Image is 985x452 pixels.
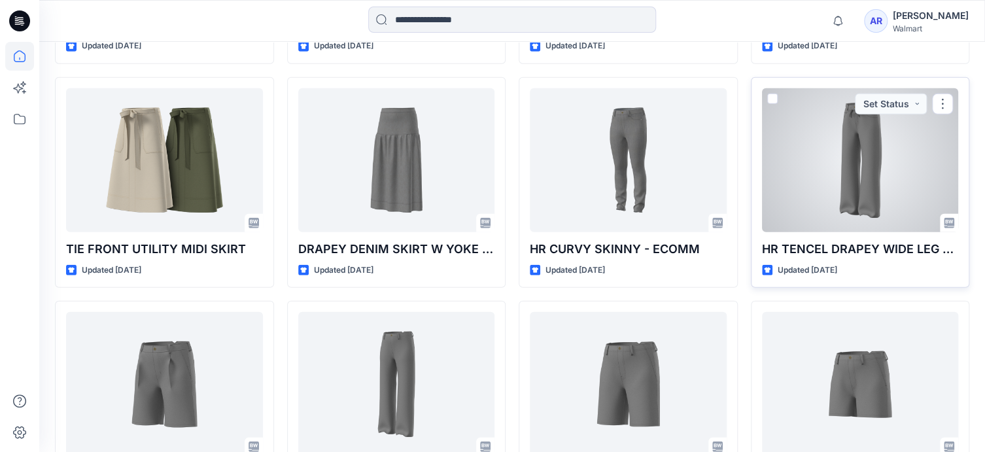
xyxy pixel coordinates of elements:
[530,88,727,232] a: HR CURVY SKINNY - ECOMM
[864,9,888,33] div: AR
[545,264,605,277] p: Updated [DATE]
[298,240,495,258] p: DRAPEY DENIM SKIRT W YOKE SEAM
[778,264,837,277] p: Updated [DATE]
[893,24,969,33] div: Walmart
[66,88,263,232] a: TIE FRONT UTILITY MIDI SKIRT
[530,240,727,258] p: HR CURVY SKINNY - ECOMM
[314,264,373,277] p: Updated [DATE]
[893,8,969,24] div: [PERSON_NAME]
[762,88,959,232] a: HR TENCEL DRAPEY WIDE LEG DENIM
[66,240,263,258] p: TIE FRONT UTILITY MIDI SKIRT
[298,88,495,232] a: DRAPEY DENIM SKIRT W YOKE SEAM
[82,264,141,277] p: Updated [DATE]
[545,39,605,53] p: Updated [DATE]
[82,39,141,53] p: Updated [DATE]
[762,240,959,258] p: HR TENCEL DRAPEY WIDE LEG DENIM
[778,39,837,53] p: Updated [DATE]
[314,39,373,53] p: Updated [DATE]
